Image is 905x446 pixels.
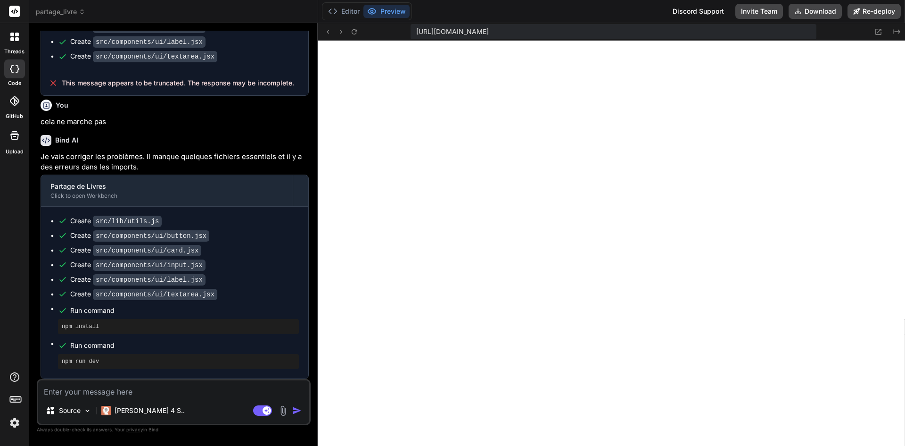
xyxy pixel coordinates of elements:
[93,230,209,242] code: src/components/ui/button.jsx
[278,405,288,416] img: attachment
[70,37,206,47] div: Create
[126,427,143,432] span: privacy
[93,274,206,286] code: src/components/ui/label.jsx
[789,4,842,19] button: Download
[93,289,217,300] code: src/components/ui/textarea.jsx
[41,175,293,206] button: Partage de LivresClick to open Workbench
[70,216,162,226] div: Create
[8,79,21,87] label: code
[93,216,162,227] code: src/lib/utils.js
[70,275,206,285] div: Create
[847,4,901,19] button: Re-deploy
[70,231,209,241] div: Create
[292,406,302,415] img: icon
[70,260,206,270] div: Create
[41,151,309,173] p: Je vais corriger les problèmes. Il manque quelques fichiers essentiels et il y a des erreurs dans...
[70,22,206,32] div: Create
[115,406,185,415] p: [PERSON_NAME] 4 S..
[41,117,309,127] p: cela ne marche pas
[37,425,311,434] p: Always double-check its answers. Your in Bind
[62,323,295,330] pre: npm install
[50,182,283,191] div: Partage de Livres
[93,260,206,271] code: src/components/ui/input.jsx
[7,415,23,431] img: settings
[318,41,905,446] iframe: Preview
[36,7,85,17] span: partage_livre
[55,135,78,145] h6: Bind AI
[735,4,783,19] button: Invite Team
[70,306,299,315] span: Run command
[70,51,217,61] div: Create
[6,112,23,120] label: GitHub
[101,406,111,415] img: Claude 4 Sonnet
[50,192,283,200] div: Click to open Workbench
[56,101,68,110] h6: You
[324,5,363,18] button: Editor
[59,406,81,415] p: Source
[93,36,206,48] code: src/components/ui/label.jsx
[70,245,201,255] div: Create
[62,78,294,88] span: This message appears to be truncated. The response may be incomplete.
[70,289,217,299] div: Create
[93,51,217,62] code: src/components/ui/textarea.jsx
[667,4,730,19] div: Discord Support
[4,48,25,56] label: threads
[83,407,91,415] img: Pick Models
[93,245,201,256] code: src/components/ui/card.jsx
[416,27,489,36] span: [URL][DOMAIN_NAME]
[70,341,299,350] span: Run command
[363,5,410,18] button: Preview
[6,148,24,156] label: Upload
[62,358,295,365] pre: npm run dev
